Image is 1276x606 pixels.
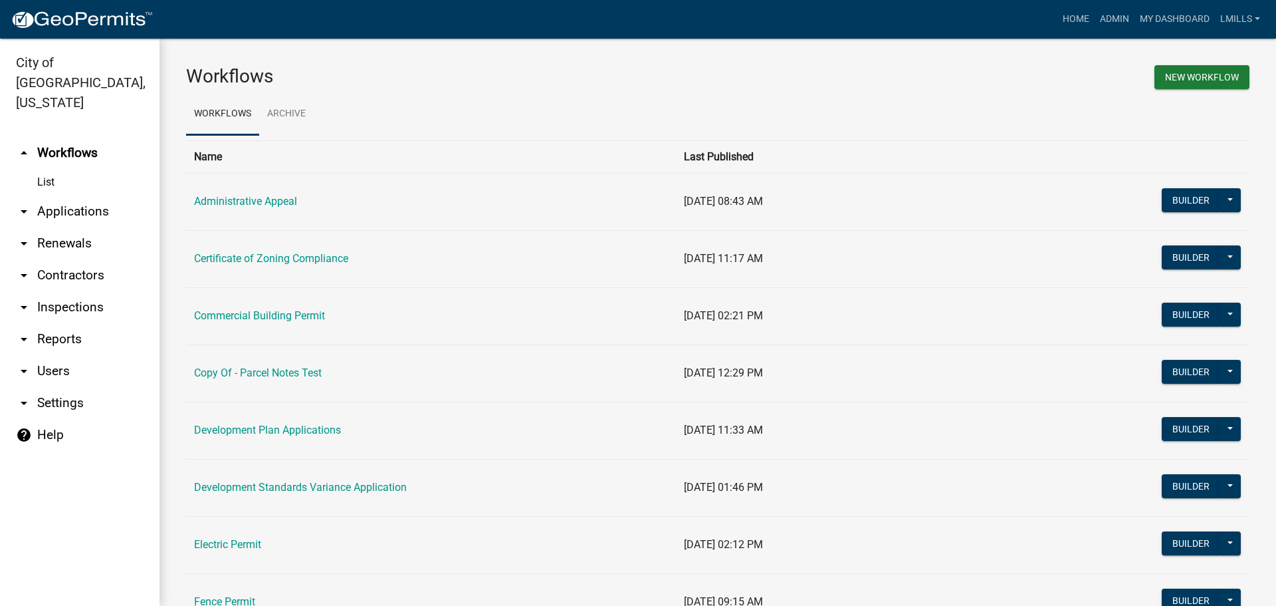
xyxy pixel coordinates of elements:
i: arrow_drop_down [16,395,32,411]
i: arrow_drop_down [16,331,32,347]
a: Copy Of - Parcel Notes Test [194,367,322,379]
button: Builder [1162,360,1220,384]
a: Admin [1095,7,1134,32]
button: Builder [1162,245,1220,269]
a: Electric Permit [194,538,261,551]
button: Builder [1162,417,1220,441]
i: arrow_drop_down [16,204,32,220]
i: arrow_drop_down [16,299,32,315]
i: help [16,427,32,443]
i: arrow_drop_down [16,363,32,379]
a: Development Plan Applications [194,424,341,436]
button: New Workflow [1154,65,1249,89]
button: Builder [1162,531,1220,555]
a: Commercial Building Permit [194,309,325,322]
a: Archive [259,93,314,136]
span: [DATE] 01:46 PM [684,481,763,494]
span: [DATE] 08:43 AM [684,195,763,208]
i: arrow_drop_down [16,267,32,283]
i: arrow_drop_down [16,235,32,251]
button: Builder [1162,188,1220,212]
span: [DATE] 02:21 PM [684,309,763,322]
a: Development Standards Variance Application [194,481,407,494]
span: [DATE] 11:33 AM [684,424,763,436]
a: lmills [1215,7,1265,32]
th: Last Published [676,140,1043,173]
a: Workflows [186,93,259,136]
span: [DATE] 11:17 AM [684,252,763,265]
a: Certificate of Zoning Compliance [194,252,348,265]
span: [DATE] 02:12 PM [684,538,763,551]
th: Name [186,140,676,173]
i: arrow_drop_up [16,145,32,161]
button: Builder [1162,474,1220,498]
a: Home [1057,7,1095,32]
button: Builder [1162,303,1220,327]
a: Administrative Appeal [194,195,297,208]
a: My Dashboard [1134,7,1215,32]
span: [DATE] 12:29 PM [684,367,763,379]
h3: Workflows [186,65,708,88]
